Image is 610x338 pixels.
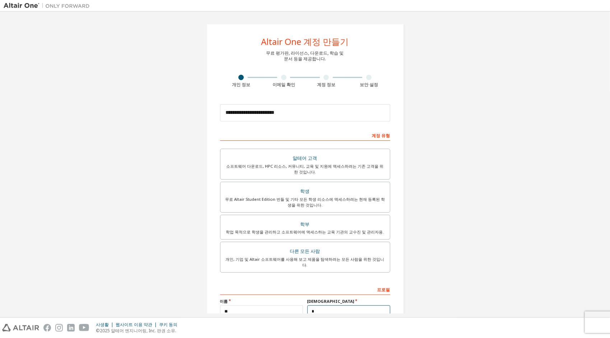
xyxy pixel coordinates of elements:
[266,50,344,62] div: 무료 평가판, 라이선스, 다운로드, 학습 및 문서 등을 제공합니다.
[261,37,349,46] div: Altair One 계정 만들기
[220,82,263,88] div: 개인 정보
[55,324,63,332] img: instagram.svg
[220,298,303,304] label: 이름
[220,129,390,141] div: 계정 유형
[225,246,386,256] div: 다른 모든 사람
[4,2,93,9] img: 알테어 원
[100,328,176,334] font: 2025 알테어 엔지니어링, Inc. 판권 소유.
[262,82,305,88] div: 이메일 확인
[225,153,386,163] div: 알테어 고객
[348,82,390,88] div: 보안 설정
[2,324,39,332] img: altair_logo.svg
[305,82,348,88] div: 계정 정보
[307,298,390,304] label: [DEMOGRAPHIC_DATA]
[225,186,386,196] div: 학생
[96,322,116,328] div: 사생활
[225,219,386,230] div: 학부
[96,328,182,334] p: ©
[79,324,89,332] img: youtube.svg
[225,229,386,235] div: 학업 목적으로 학생을 관리하고 소프트웨어에 액세스하는 교육 기관의 교수진 및 관리자용.
[225,196,386,208] div: 무료 Altair Student Edition 번들 및 기타 모든 학생 리소스에 액세스하려는 현재 등록된 학생을 위한 것입니다.
[116,322,159,328] div: 웹사이트 이용 약관
[225,163,386,175] div: 소프트웨어 다운로드, HPC 리소스, 커뮤니티, 교육 및 지원에 액세스하려는 기존 고객을 위한 것입니다.
[159,322,182,328] div: 쿠키 동의
[67,324,75,332] img: linkedin.svg
[225,256,386,268] div: 개인, 기업 및 Altair 소프트웨어를 사용해 보고 제품을 탐색하려는 모든 사람을 위한 것입니다.
[220,283,390,295] div: 프로필
[43,324,51,332] img: facebook.svg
